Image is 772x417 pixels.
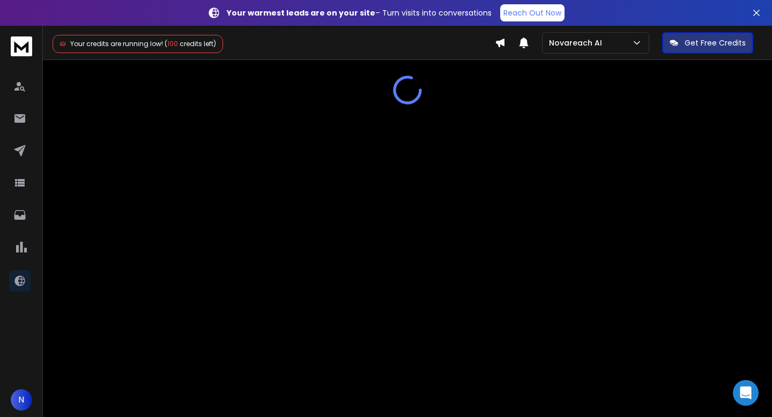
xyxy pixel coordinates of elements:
[165,39,216,48] span: ( credits left)
[733,380,759,406] div: Open Intercom Messenger
[549,38,606,48] p: Novareach AI
[227,8,492,18] p: – Turn visits into conversations
[70,39,163,48] span: Your credits are running low!
[503,8,561,18] p: Reach Out Now
[11,389,32,411] button: N
[227,8,375,18] strong: Your warmest leads are on your site
[685,38,746,48] p: Get Free Credits
[167,39,178,48] span: 100
[662,32,753,54] button: Get Free Credits
[11,36,32,56] img: logo
[500,4,565,21] a: Reach Out Now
